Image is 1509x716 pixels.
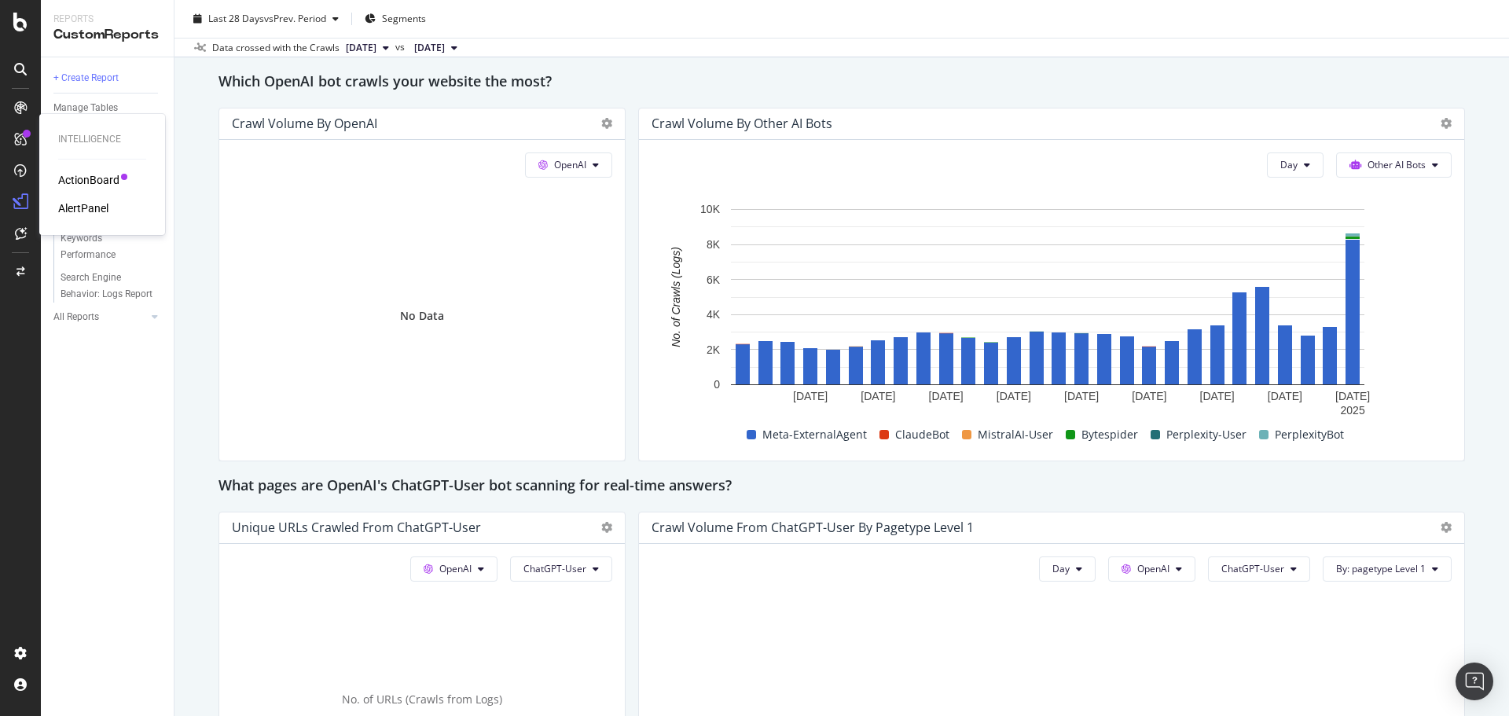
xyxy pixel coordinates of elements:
[61,230,149,263] div: Keywords Performance
[53,309,147,325] a: All Reports
[340,39,395,57] button: [DATE]
[218,70,1465,95] div: Which OpenAI bot crawls your website the most?
[525,152,612,178] button: OpenAI
[342,692,502,707] span: No. of URLs (Crawls from Logs)
[414,41,445,55] span: 2025 Jul. 13th
[652,520,974,535] div: Crawl Volume from ChatGPT-User by pagetype Level 1
[53,100,163,116] a: Manage Tables
[53,309,99,325] div: All Reports
[53,70,163,86] a: + Create Report
[707,343,721,356] text: 2K
[707,274,721,286] text: 6K
[652,116,832,131] div: Crawl Volume by Other AI Bots
[218,108,626,461] div: Crawl Volume by OpenAIOpenAINo Data
[554,158,586,171] span: OpenAI
[670,247,682,347] text: No. of Crawls (Logs)
[1166,425,1246,444] span: Perplexity-User
[358,6,432,31] button: Segments
[208,12,264,25] span: Last 28 Days
[707,308,721,321] text: 4K
[1268,390,1302,402] text: [DATE]
[1081,425,1138,444] span: Bytespider
[707,238,721,251] text: 8K
[1208,556,1310,582] button: ChatGPT-User
[1200,390,1235,402] text: [DATE]
[53,100,118,116] div: Manage Tables
[1280,158,1298,171] span: Day
[53,70,119,86] div: + Create Report
[212,41,340,55] div: Data crossed with the Crawls
[400,308,444,324] div: No Data
[1336,562,1426,575] span: By: pagetype Level 1
[53,13,161,26] div: Reports
[410,556,497,582] button: OpenAI
[439,562,472,575] span: OpenAI
[1456,663,1493,700] div: Open Intercom Messenger
[793,390,828,402] text: [DATE]
[1323,556,1452,582] button: By: pagetype Level 1
[1221,562,1284,575] span: ChatGPT-User
[187,6,345,31] button: Last 28 DaysvsPrev. Period
[1267,152,1324,178] button: Day
[1108,556,1195,582] button: OpenAI
[1368,158,1426,171] span: Other AI Bots
[218,474,732,499] h2: What pages are OpenAI's ChatGPT-User bot scanning for real-time answers?
[61,230,163,263] a: Keywords Performance
[1039,556,1096,582] button: Day
[997,390,1031,402] text: [DATE]
[1336,152,1452,178] button: Other AI Bots
[1137,562,1169,575] span: OpenAI
[408,39,464,57] button: [DATE]
[346,41,376,55] span: 2025 Aug. 10th
[861,390,895,402] text: [DATE]
[232,520,481,535] div: Unique URLs Crawled from ChatGPT-User
[1341,404,1365,417] text: 2025
[61,270,153,303] div: Search Engine Behavior: Logs Report
[978,425,1053,444] span: MistralAI-User
[929,390,964,402] text: [DATE]
[1052,562,1070,575] span: Day
[638,108,1465,461] div: Crawl Volume by Other AI BotsDayOther AI BotsA chart.Meta-ExternalAgentClaudeBotMistralAI-UserByt...
[264,12,326,25] span: vs Prev. Period
[53,26,161,44] div: CustomReports
[1132,390,1166,402] text: [DATE]
[58,133,146,146] div: Intelligence
[510,556,612,582] button: ChatGPT-User
[523,562,586,575] span: ChatGPT-User
[218,474,1465,499] div: What pages are OpenAI's ChatGPT-User bot scanning for real-time answers?
[61,270,163,303] a: Search Engine Behavior: Logs Report
[1064,390,1099,402] text: [DATE]
[218,70,552,95] h2: Which OpenAI bot crawls your website the most?
[700,203,721,215] text: 10K
[1335,390,1370,402] text: [DATE]
[382,12,426,25] span: Segments
[395,40,408,54] span: vs
[58,172,119,188] a: ActionBoard
[232,116,377,131] div: Crawl Volume by OpenAI
[762,425,867,444] span: Meta-ExternalAgent
[1275,425,1344,444] span: PerplexityBot
[714,378,720,391] text: 0
[895,425,949,444] span: ClaudeBot
[652,201,1444,421] svg: A chart.
[58,200,108,216] a: AlertPanel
